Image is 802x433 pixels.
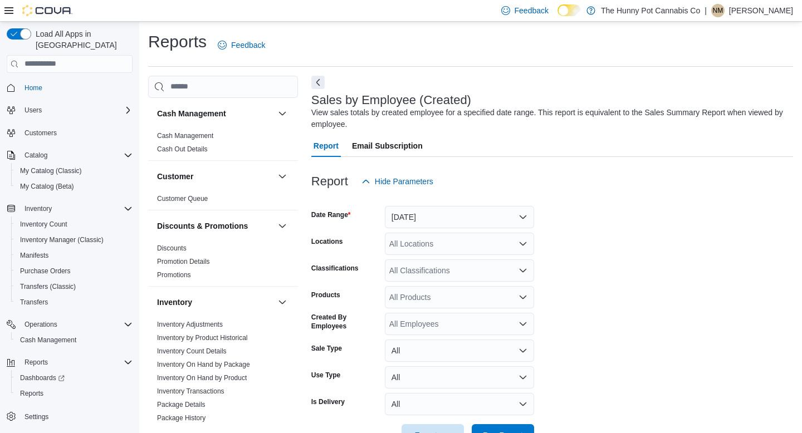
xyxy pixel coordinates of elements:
[276,219,289,233] button: Discounts & Promotions
[311,94,471,107] h3: Sales by Employee (Created)
[276,170,289,183] button: Customer
[16,264,75,278] a: Purchase Orders
[25,129,57,137] span: Customers
[11,279,137,294] button: Transfers (Classic)
[20,409,133,423] span: Settings
[20,336,76,345] span: Cash Management
[16,296,52,309] a: Transfers
[157,194,208,203] span: Customer Queue
[11,370,137,386] a: Dashboards
[148,129,298,160] div: Cash Management
[25,320,57,329] span: Operations
[16,296,133,309] span: Transfers
[157,244,187,253] span: Discounts
[705,4,707,17] p: |
[31,28,133,51] span: Load All Apps in [GEOGRAPHIC_DATA]
[311,237,343,246] label: Locations
[25,151,47,160] span: Catalog
[20,126,133,140] span: Customers
[311,76,325,89] button: Next
[20,149,52,162] button: Catalog
[157,333,248,342] span: Inventory by Product Historical
[25,83,42,92] span: Home
[157,361,250,368] a: Inventory On Hand by Package
[157,195,208,203] a: Customer Queue
[558,4,581,16] input: Dark Mode
[20,318,62,331] button: Operations
[20,356,52,369] button: Reports
[20,318,133,331] span: Operations
[16,233,133,247] span: Inventory Manager (Classic)
[311,371,340,380] label: Use Type
[157,401,206,409] a: Package Details
[157,108,226,119] h3: Cash Management
[311,210,351,219] label: Date Range
[519,319,527,328] button: Open list of options
[20,104,133,117] span: Users
[157,387,224,396] span: Inventory Transactions
[11,216,137,232] button: Inventory Count
[311,107,788,130] div: View sales totals by created employee for a specified date range. This report is equivalent to th...
[2,147,137,163] button: Catalog
[20,81,47,95] a: Home
[157,320,223,329] span: Inventory Adjustments
[157,131,213,140] span: Cash Management
[11,248,137,263] button: Manifests
[157,374,247,382] a: Inventory On Hand by Product
[311,291,340,299] label: Products
[311,313,380,331] label: Created By Employees
[11,179,137,194] button: My Catalog (Beta)
[2,408,137,424] button: Settings
[20,220,67,229] span: Inventory Count
[16,218,133,231] span: Inventory Count
[20,235,104,244] span: Inventory Manager (Classic)
[16,280,133,293] span: Transfers (Classic)
[16,280,80,293] a: Transfers (Classic)
[20,410,53,424] a: Settings
[157,414,206,422] a: Package History
[519,266,527,275] button: Open list of options
[385,366,534,388] button: All
[20,182,74,191] span: My Catalog (Beta)
[157,270,191,279] span: Promotions
[157,347,227,355] a: Inventory Count Details
[157,414,206,422] span: Package History
[20,298,48,307] span: Transfers
[25,412,48,421] span: Settings
[157,347,227,356] span: Inventory Count Details
[311,264,359,273] label: Classifications
[157,373,247,382] span: Inventory On Hand by Product
[20,202,133,215] span: Inventory
[20,202,56,215] button: Inventory
[385,339,534,362] button: All
[357,170,438,193] button: Hide Parameters
[20,149,133,162] span: Catalog
[711,4,725,17] div: Nakisha Mckinley
[713,4,723,17] span: NM
[25,204,52,213] span: Inventory
[729,4,793,17] p: [PERSON_NAME]
[2,80,137,96] button: Home
[157,244,187,252] a: Discounts
[16,387,48,400] a: Reports
[20,81,133,95] span: Home
[16,218,72,231] a: Inventory Count
[157,257,210,266] span: Promotion Details
[157,171,193,182] h3: Customer
[519,293,527,302] button: Open list of options
[276,107,289,120] button: Cash Management
[16,164,86,178] a: My Catalog (Classic)
[16,371,133,385] span: Dashboards
[311,175,348,188] h3: Report
[157,360,250,369] span: Inventory On Hand by Package
[11,386,137,401] button: Reports
[11,232,137,248] button: Inventory Manager (Classic)
[519,239,527,248] button: Open list of options
[157,145,208,153] a: Cash Out Details
[148,242,298,286] div: Discounts & Promotions
[16,233,108,247] a: Inventory Manager (Classic)
[213,34,270,56] a: Feedback
[11,294,137,310] button: Transfers
[2,125,137,141] button: Customers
